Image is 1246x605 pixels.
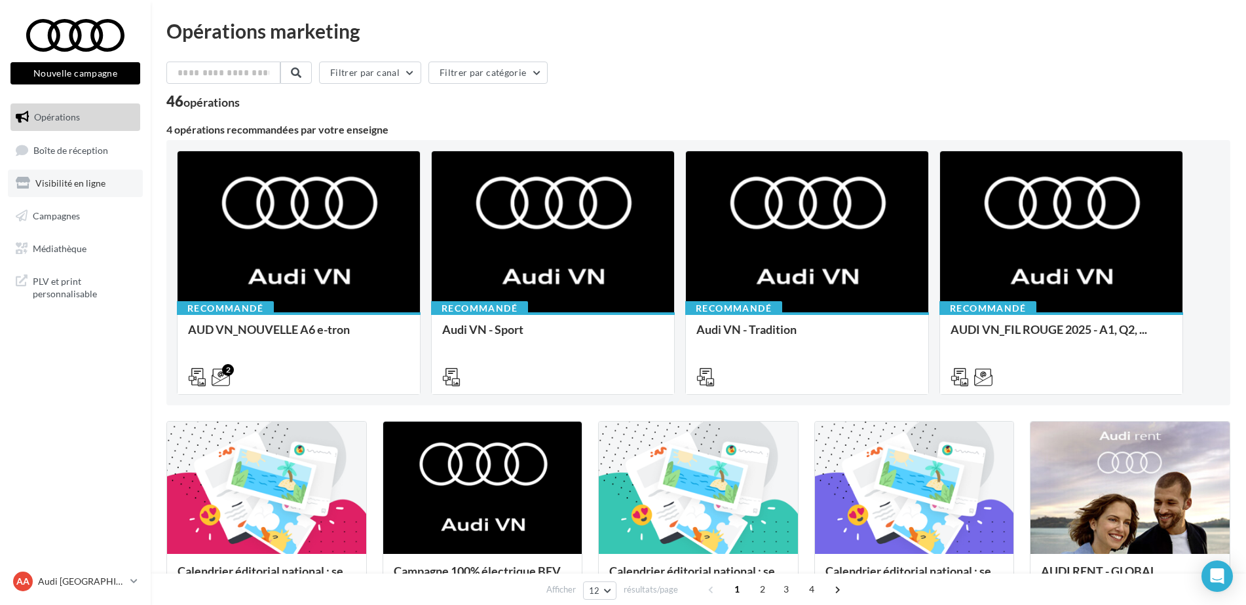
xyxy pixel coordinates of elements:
[16,575,29,588] span: AA
[319,62,421,84] button: Filtrer par canal
[8,170,143,197] a: Visibilité en ligne
[8,235,143,263] a: Médiathèque
[33,210,80,221] span: Campagnes
[35,177,105,189] span: Visibilité en ligne
[696,322,797,337] span: Audi VN - Tradition
[939,301,1036,316] div: Recommandé
[801,579,822,600] span: 4
[951,322,1147,337] span: AUDI VN_FIL ROUGE 2025 - A1, Q2, ...
[177,301,274,316] div: Recommandé
[10,569,140,594] a: AA Audi [GEOGRAPHIC_DATA]
[609,564,783,578] span: Calendrier éditorial national : se...
[188,322,350,337] span: AUD VN_NOUVELLE A6 e-tron
[166,124,1230,135] div: 4 opérations recommandées par votre enseigne
[33,144,108,155] span: Boîte de réception
[8,202,143,230] a: Campagnes
[10,62,140,84] button: Nouvelle campagne
[178,564,351,578] span: Calendrier éditorial national : se...
[33,272,135,301] span: PLV et print personnalisable
[183,96,240,108] div: opérations
[776,579,797,600] span: 3
[8,136,143,164] a: Boîte de réception
[33,242,86,253] span: Médiathèque
[166,94,240,109] div: 46
[222,364,234,376] div: 2
[589,585,600,596] span: 12
[752,579,773,600] span: 2
[1201,560,1233,592] div: Open Intercom Messenger
[727,579,747,600] span: 1
[8,267,143,306] a: PLV et print personnalisable
[34,111,80,122] span: Opérations
[685,301,782,316] div: Recommandé
[442,322,523,337] span: Audi VN - Sport
[583,581,616,600] button: 12
[1041,564,1156,578] span: AUDI RENT - GLOBAL
[624,583,678,596] span: résultats/page
[38,575,125,588] p: Audi [GEOGRAPHIC_DATA]
[166,21,1230,41] div: Opérations marketing
[431,301,528,316] div: Recommandé
[8,103,143,131] a: Opérations
[428,62,548,84] button: Filtrer par catégorie
[825,564,999,578] span: Calendrier éditorial national : se...
[546,583,576,596] span: Afficher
